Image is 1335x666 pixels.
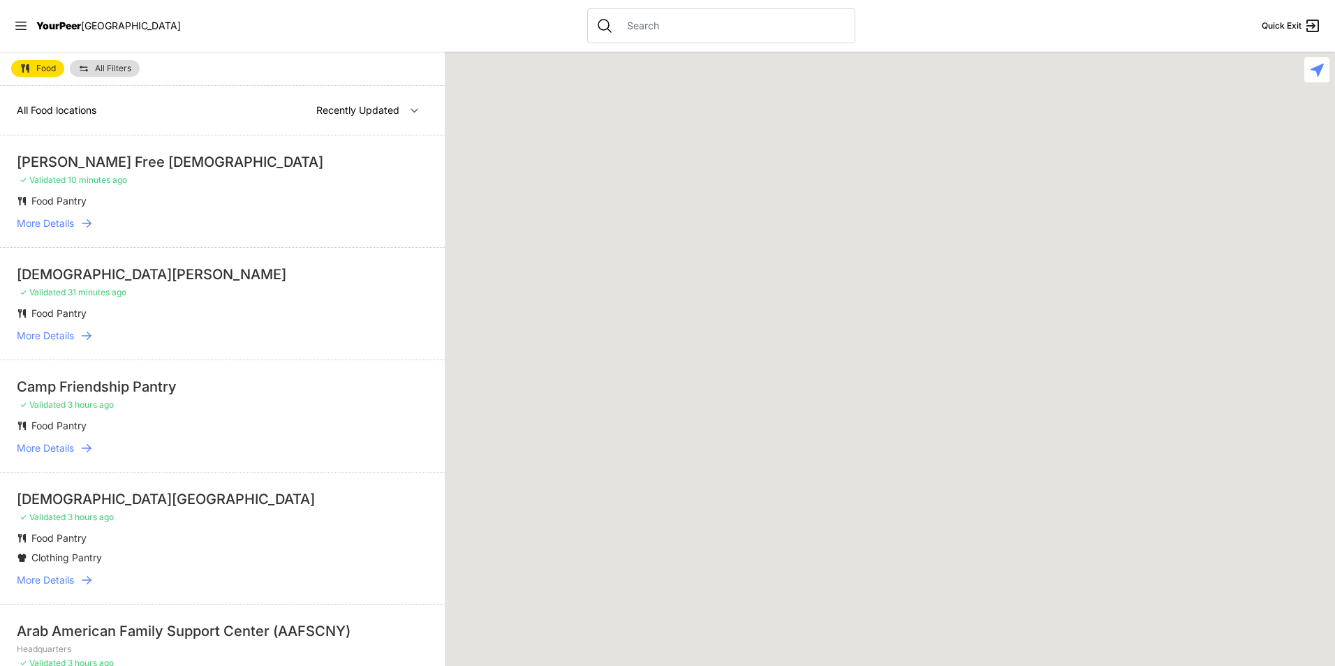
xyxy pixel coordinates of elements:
[17,489,428,509] div: [DEMOGRAPHIC_DATA][GEOGRAPHIC_DATA]
[17,329,428,343] a: More Details
[17,644,428,655] p: Headquarters
[31,420,87,431] span: Food Pantry
[17,441,428,455] a: More Details
[17,573,74,587] span: More Details
[70,60,140,77] a: All Filters
[17,265,428,284] div: [DEMOGRAPHIC_DATA][PERSON_NAME]
[36,22,181,30] a: YourPeer[GEOGRAPHIC_DATA]
[68,399,114,410] span: 3 hours ago
[17,441,74,455] span: More Details
[1262,20,1301,31] span: Quick Exit
[20,399,66,410] span: ✓ Validated
[1262,17,1321,34] a: Quick Exit
[17,216,74,230] span: More Details
[68,287,126,297] span: 31 minutes ago
[31,532,87,544] span: Food Pantry
[17,216,428,230] a: More Details
[17,621,428,641] div: Arab American Family Support Center (AAFSCNY)
[68,175,127,185] span: 10 minutes ago
[36,64,56,73] span: Food
[68,512,114,522] span: 3 hours ago
[81,20,181,31] span: [GEOGRAPHIC_DATA]
[619,19,846,33] input: Search
[11,60,64,77] a: Food
[20,287,66,297] span: ✓ Validated
[17,104,96,116] span: All Food locations
[31,307,87,319] span: Food Pantry
[20,175,66,185] span: ✓ Validated
[20,512,66,522] span: ✓ Validated
[31,552,102,563] span: Clothing Pantry
[17,573,428,587] a: More Details
[17,152,428,172] div: [PERSON_NAME] Free [DEMOGRAPHIC_DATA]
[17,329,74,343] span: More Details
[36,20,81,31] span: YourPeer
[17,377,428,397] div: Camp Friendship Pantry
[95,64,131,73] span: All Filters
[31,195,87,207] span: Food Pantry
